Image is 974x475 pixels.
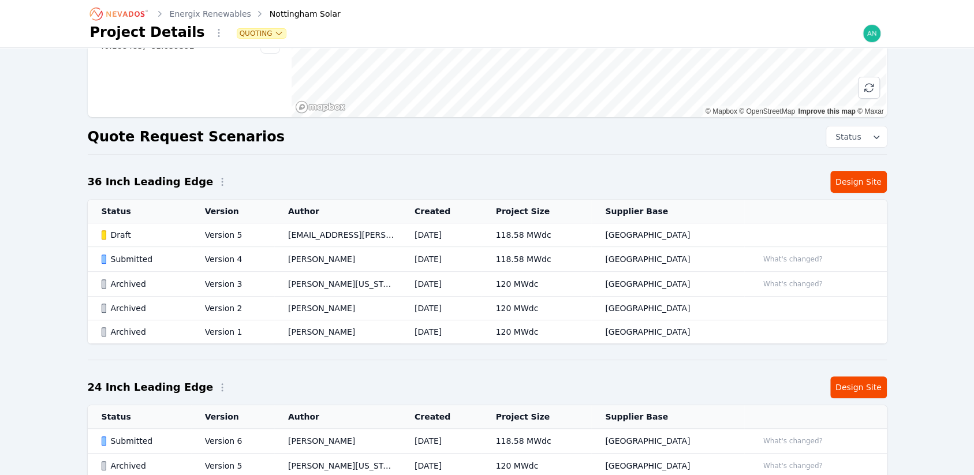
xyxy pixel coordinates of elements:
[191,405,274,429] th: Version
[758,459,828,472] button: What's changed?
[758,435,828,447] button: What's changed?
[863,24,881,43] img: andrew@nevados.solar
[88,200,191,223] th: Status
[237,29,286,38] button: Quoting
[274,272,401,297] td: [PERSON_NAME][US_STATE]
[102,278,185,290] div: Archived
[591,247,744,272] td: [GEOGRAPHIC_DATA]
[88,429,887,454] tr: SubmittedVersion 6[PERSON_NAME][DATE]118.58 MWdc[GEOGRAPHIC_DATA]What's changed?
[482,247,591,272] td: 118.58 MWdc
[90,23,205,42] h1: Project Details
[191,272,274,297] td: Version 3
[102,253,185,265] div: Submitted
[401,223,482,247] td: [DATE]
[88,320,887,344] tr: ArchivedVersion 1[PERSON_NAME][DATE]120 MWdc[GEOGRAPHIC_DATA]
[831,131,861,143] span: Status
[88,174,214,190] h2: 36 Inch Leading Edge
[857,107,884,115] a: Maxar
[591,223,744,247] td: [GEOGRAPHIC_DATA]
[295,100,346,114] a: Mapbox homepage
[401,429,482,454] td: [DATE]
[591,200,744,223] th: Supplier Base
[482,223,591,247] td: 118.58 MWdc
[191,247,274,272] td: Version 4
[401,297,482,320] td: [DATE]
[274,429,401,454] td: [PERSON_NAME]
[591,297,744,320] td: [GEOGRAPHIC_DATA]
[88,297,887,320] tr: ArchivedVersion 2[PERSON_NAME][DATE]120 MWdc[GEOGRAPHIC_DATA]
[401,272,482,297] td: [DATE]
[88,379,214,395] h2: 24 Inch Leading Edge
[274,223,401,247] td: [EMAIL_ADDRESS][PERSON_NAME][DOMAIN_NAME]
[88,272,887,297] tr: ArchivedVersion 3[PERSON_NAME][US_STATE][DATE]120 MWdc[GEOGRAPHIC_DATA]What's changed?
[88,405,191,429] th: Status
[191,200,274,223] th: Version
[758,278,828,290] button: What's changed?
[191,429,274,454] td: Version 6
[191,223,274,247] td: Version 5
[591,429,744,454] td: [GEOGRAPHIC_DATA]
[102,435,185,447] div: Submitted
[88,247,887,272] tr: SubmittedVersion 4[PERSON_NAME][DATE]118.58 MWdc[GEOGRAPHIC_DATA]What's changed?
[482,200,591,223] th: Project Size
[102,229,185,241] div: Draft
[170,8,251,20] a: Energix Renewables
[88,223,887,247] tr: DraftVersion 5[EMAIL_ADDRESS][PERSON_NAME][DOMAIN_NAME][DATE]118.58 MWdc[GEOGRAPHIC_DATA]
[758,253,828,265] button: What's changed?
[482,405,591,429] th: Project Size
[482,429,591,454] td: 118.58 MWdc
[401,200,482,223] th: Created
[482,272,591,297] td: 120 MWdc
[102,460,185,472] div: Archived
[253,8,341,20] div: Nottingham Solar
[830,171,887,193] a: Design Site
[191,297,274,320] td: Version 2
[88,128,285,146] h2: Quote Request Scenarios
[739,107,795,115] a: OpenStreetMap
[274,297,401,320] td: [PERSON_NAME]
[482,297,591,320] td: 120 MWdc
[274,247,401,272] td: [PERSON_NAME]
[90,5,341,23] nav: Breadcrumb
[274,320,401,344] td: [PERSON_NAME]
[482,320,591,344] td: 120 MWdc
[274,405,401,429] th: Author
[591,272,744,297] td: [GEOGRAPHIC_DATA]
[706,107,737,115] a: Mapbox
[274,200,401,223] th: Author
[826,126,887,147] button: Status
[191,320,274,344] td: Version 1
[830,376,887,398] a: Design Site
[591,405,744,429] th: Supplier Base
[401,247,482,272] td: [DATE]
[401,320,482,344] td: [DATE]
[591,320,744,344] td: [GEOGRAPHIC_DATA]
[102,302,185,314] div: Archived
[401,405,482,429] th: Created
[102,326,185,338] div: Archived
[798,107,855,115] a: Improve this map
